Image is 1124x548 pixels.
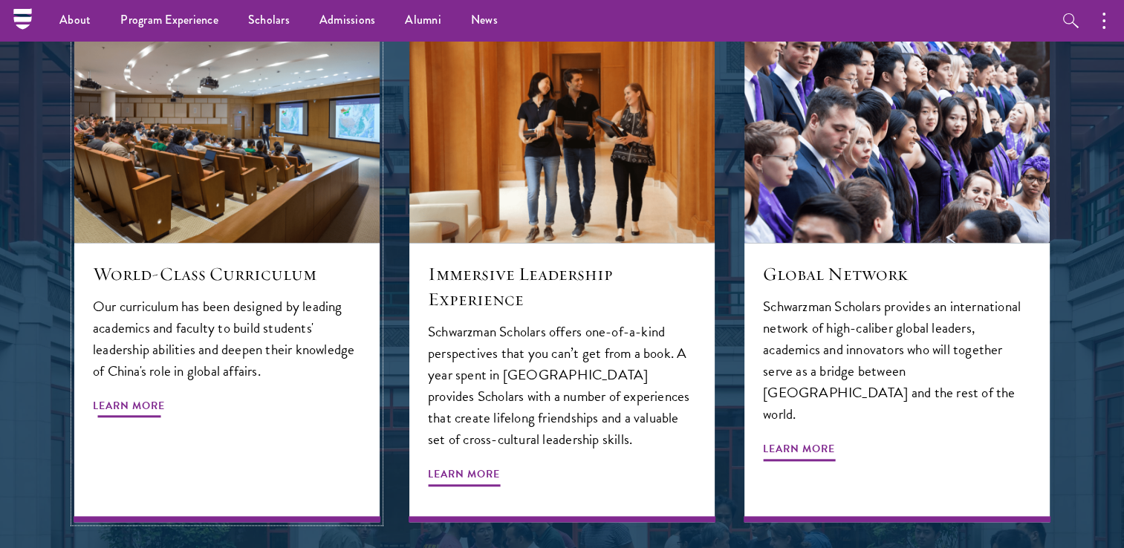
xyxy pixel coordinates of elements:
a: Global Network Schwarzman Scholars provides an international network of high-caliber global leade... [744,39,1050,521]
span: Learn More [93,397,165,420]
h5: Global Network [763,261,1031,287]
p: Schwarzman Scholars provides an international network of high-caliber global leaders, academics a... [763,296,1031,425]
h5: World-Class Curriculum [93,261,361,287]
a: World-Class Curriculum Our curriculum has been designed by leading academics and faculty to build... [74,39,380,521]
p: Our curriculum has been designed by leading academics and faculty to build students' leadership a... [93,296,361,382]
span: Learn More [763,440,835,463]
a: Immersive Leadership Experience Schwarzman Scholars offers one-of-a-kind perspectives that you ca... [409,39,715,521]
p: Schwarzman Scholars offers one-of-a-kind perspectives that you can’t get from a book. A year spen... [428,321,696,450]
h5: Immersive Leadership Experience [428,261,696,312]
span: Learn More [428,465,500,488]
